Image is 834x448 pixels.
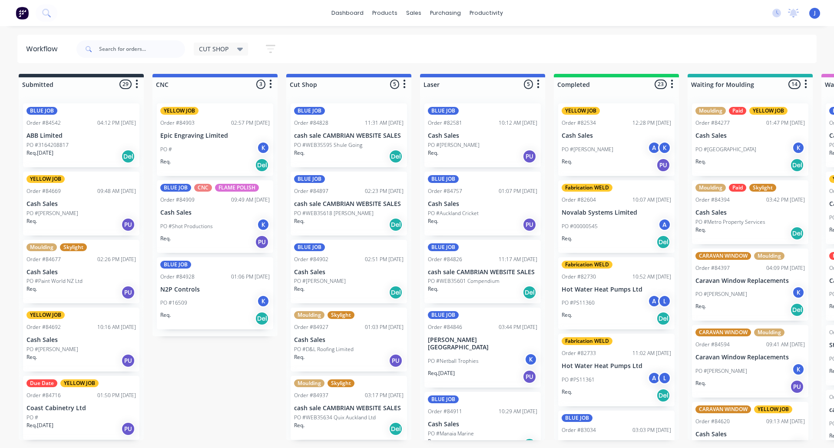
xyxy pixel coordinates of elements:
[790,226,804,240] div: Del
[695,158,706,166] p: Req.
[294,353,304,361] p: Req.
[692,180,808,244] div: MouldingPaidSkylightOrder #8439403:42 PM [DATE]Cash SalesPO #Metro Property ServicesReq.Del
[499,187,537,195] div: 01:07 PM [DATE]
[695,184,726,192] div: Moulding
[648,295,661,308] div: A
[428,107,459,115] div: BLUE JOB
[562,337,612,345] div: Fabrication WELD
[632,196,671,204] div: 10:07 AM [DATE]
[294,256,328,263] div: Order #84902
[695,226,706,234] p: Req.
[499,323,537,331] div: 03:44 PM [DATE]
[428,256,462,263] div: Order #84826
[424,172,541,236] div: BLUE JOBOrder #8475701:07 PM [DATE]Cash SalesPO #Auckland CricketReq.PU
[294,132,404,139] p: cash sale CAMBRIAN WEBSITE SALES
[294,414,376,421] p: PO #WEB35634 Quix Auckland Ltd
[524,353,537,366] div: K
[26,119,61,127] div: Order #84542
[368,7,402,20] div: products
[695,196,730,204] div: Order #84394
[558,103,675,176] div: YELLOW JOBOrder #8253412:28 PM [DATE]Cash SalesPO #[PERSON_NAME]AKReq.PU
[294,175,325,183] div: BLUE JOB
[562,132,671,139] p: Cash Sales
[754,252,784,260] div: Moulding
[658,218,671,231] div: A
[97,256,136,263] div: 02:26 PM [DATE]
[294,421,304,429] p: Req.
[632,273,671,281] div: 10:52 AM [DATE]
[562,311,572,319] p: Req.
[695,302,706,310] p: Req.
[26,209,78,217] p: PO #[PERSON_NAME]
[26,311,65,319] div: YELLOW JOB
[257,295,270,308] div: K
[695,107,726,115] div: Moulding
[26,175,65,183] div: YELLOW JOB
[428,357,479,365] p: PO #Netball Trophies
[428,209,479,217] p: PO #Auckland Cricket
[160,158,171,166] p: Req.
[656,312,670,325] div: Del
[294,405,404,412] p: cash sale CAMBRIAN WEBSITE SALES
[558,257,675,330] div: Fabrication WELDOrder #8273010:52 AM [DATE]Hot Water Heat Pumps LtdPO #PS11360ALReq.Del
[562,349,596,357] div: Order #82733
[562,426,596,434] div: Order #83034
[428,187,462,195] div: Order #84757
[562,286,671,293] p: Hot Water Heat Pumps Ltd
[231,119,270,127] div: 02:57 PM [DATE]
[499,408,537,415] div: 10:29 AM [DATE]
[562,158,572,166] p: Req.
[160,196,195,204] div: Order #84909
[428,311,459,319] div: BLUE JOB
[294,379,324,387] div: Moulding
[562,299,595,307] p: PO #PS11360
[23,103,139,167] div: BLUE JOBOrder #8454204:12 PM [DATE]ABB LimitedPO #3164208817Req.[DATE]Del
[695,418,730,425] div: Order #84620
[428,277,500,285] p: PO #WEB35601 Compendium
[695,209,805,216] p: Cash Sales
[695,146,756,153] p: PO #[GEOGRAPHIC_DATA]
[160,132,270,139] p: Epic Engraving Limited
[499,256,537,263] div: 11:17 AM [DATE]
[766,418,805,425] div: 09:13 AM [DATE]
[766,341,805,348] div: 09:41 AM [DATE]
[99,40,185,58] input: Search for orders...
[523,370,536,384] div: PU
[26,379,57,387] div: Due Date
[558,180,675,253] div: Fabrication WELDOrder #8260410:07 AM [DATE]Novalab Systems LimitedPO #00000545AReq.Del
[562,362,671,370] p: Hot Water Heat Pumps Ltd
[523,285,536,299] div: Del
[402,7,426,20] div: sales
[523,149,536,163] div: PU
[26,243,57,251] div: Moulding
[428,119,462,127] div: Order #82581
[294,269,404,276] p: Cash Sales
[562,184,612,192] div: Fabrication WELD
[562,146,613,153] p: PO #[PERSON_NAME]
[428,369,455,377] p: Req. [DATE]
[160,273,195,281] div: Order #84928
[255,235,269,249] div: PU
[695,290,747,298] p: PO #[PERSON_NAME]
[695,218,765,226] p: PO #Metro Property Services
[428,430,474,438] p: PO #Manaia Marine
[215,184,259,192] div: FLAME POLISH
[562,222,598,230] p: PO #00000545
[692,249,808,321] div: CARAVAN WINDOWMouldingOrder #8439704:09 PM [DATE]Caravan Window ReplacementsPO #[PERSON_NAME]KReq...
[766,264,805,272] div: 04:09 PM [DATE]
[157,180,273,253] div: BLUE JOBCNCFLAME POLISHOrder #8490909:49 AM [DATE]Cash SalesPO #Shot ProductionsKReq.PU
[26,285,37,293] p: Req.
[365,323,404,331] div: 01:03 PM [DATE]
[695,119,730,127] div: Order #84277
[294,209,374,217] p: PO #WEB35618 [PERSON_NAME]
[729,107,746,115] div: Paid
[562,119,596,127] div: Order #82534
[749,107,788,115] div: YELLOW JOB
[749,184,776,192] div: Skylight
[23,172,139,236] div: YELLOW JOBOrder #8466909:48 AM [DATE]Cash SalesPO #[PERSON_NAME]Req.PU
[562,261,612,269] div: Fabrication WELD
[327,7,368,20] a: dashboard
[294,285,304,293] p: Req.
[255,312,269,325] div: Del
[658,372,671,385] div: L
